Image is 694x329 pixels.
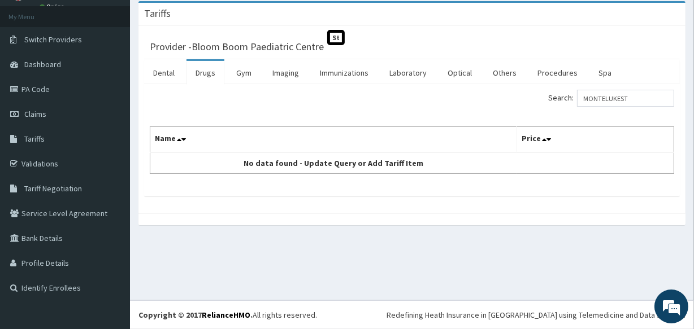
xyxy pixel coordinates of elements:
span: Switch Providers [24,34,82,45]
div: Chat with us now [59,63,190,78]
a: Optical [439,61,481,85]
a: Laboratory [380,61,436,85]
a: Dental [144,61,184,85]
span: Claims [24,109,46,119]
input: Search: [577,90,674,107]
a: Spa [589,61,621,85]
a: Online [40,3,67,11]
textarea: Type your message and hit 'Enter' [6,214,215,253]
span: St [327,30,345,45]
a: RelianceHMO [202,310,250,320]
a: Drugs [186,61,224,85]
span: Tariffs [24,134,45,144]
div: Minimize live chat window [185,6,212,33]
label: Search: [548,90,674,107]
th: Price [517,127,674,153]
a: Imaging [263,61,308,85]
a: Others [484,61,526,85]
a: Gym [227,61,261,85]
strong: Copyright © 2017 . [138,310,253,320]
a: Procedures [528,61,587,85]
h3: Tariffs [144,8,171,19]
th: Name [150,127,517,153]
h3: Provider - Bloom Boom Paediatric Centre [150,42,324,52]
div: Redefining Heath Insurance in [GEOGRAPHIC_DATA] using Telemedicine and Data Science! [387,309,686,321]
footer: All rights reserved. [130,300,694,329]
span: Dashboard [24,59,61,69]
span: Tariff Negotiation [24,183,82,194]
a: Immunizations [311,61,378,85]
span: We're online! [66,95,156,209]
img: d_794563401_company_1708531726252_794563401 [21,56,46,85]
td: No data found - Update Query or Add Tariff Item [150,152,517,174]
